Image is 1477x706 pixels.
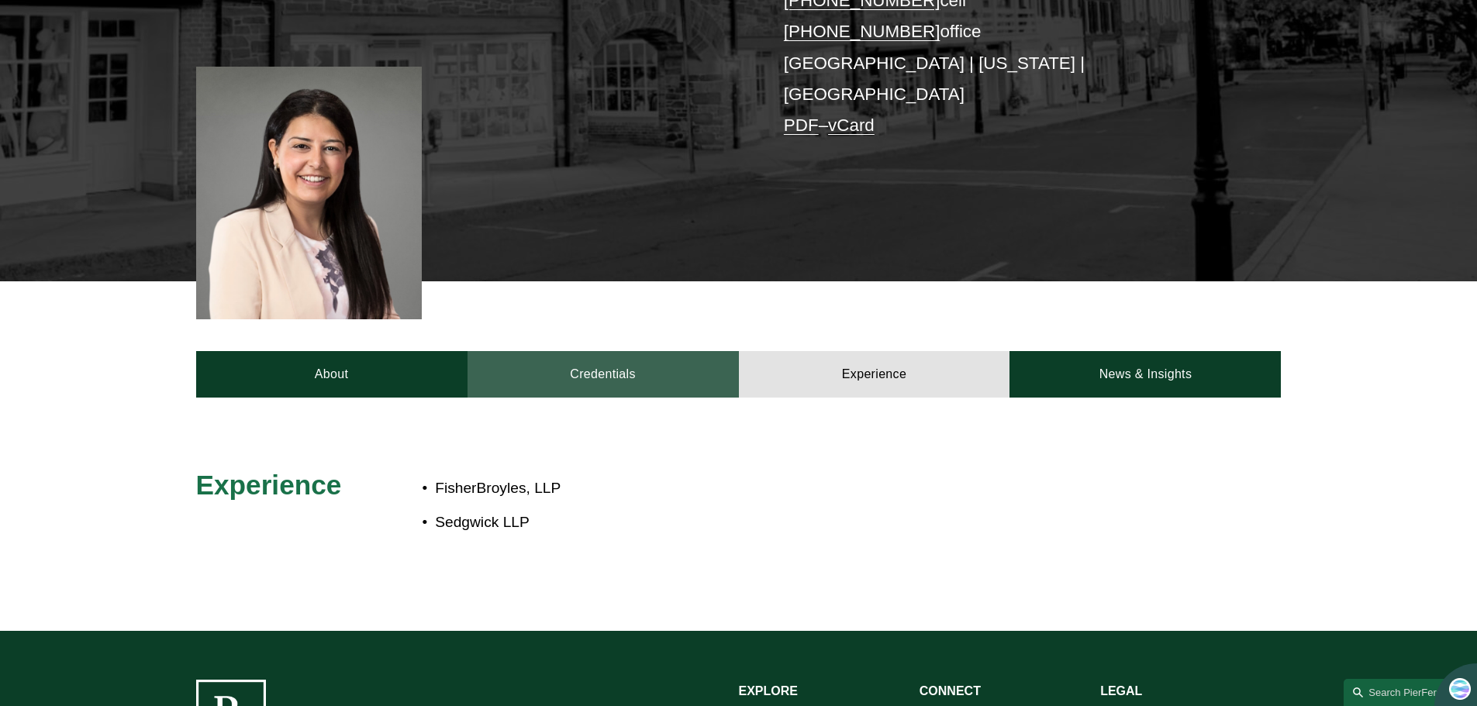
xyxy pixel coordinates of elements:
p: Sedgwick LLP [435,509,1145,536]
span: Experience [196,470,342,500]
p: FisherBroyles, LLP [435,475,1145,502]
strong: LEGAL [1100,684,1142,697]
a: About [196,351,468,398]
a: [PHONE_NUMBER] [784,22,940,41]
a: vCard [828,115,875,135]
a: Experience [739,351,1010,398]
a: PDF [784,115,819,135]
a: Search this site [1344,679,1452,706]
a: Credentials [468,351,739,398]
a: News & Insights [1009,351,1281,398]
strong: EXPLORE [739,684,798,697]
strong: CONNECT [920,684,981,697]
